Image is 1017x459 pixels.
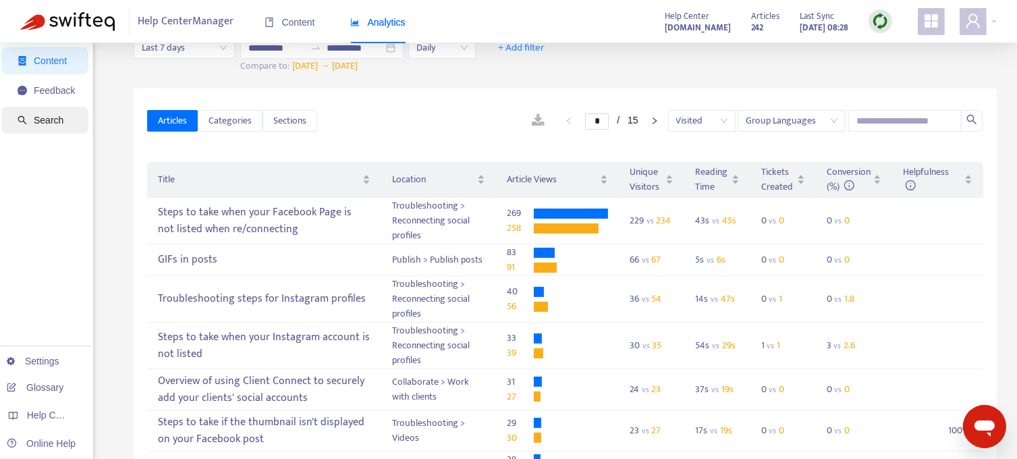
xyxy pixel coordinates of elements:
[381,276,496,323] td: Troubleshooting > Reconnecting social profiles
[844,423,850,438] span: 0
[18,115,27,125] span: search
[158,249,370,271] div: GIFs in posts
[147,110,198,132] button: Articles
[923,13,939,29] span: appstore
[834,383,842,396] span: vs
[263,110,317,132] button: Sections
[158,201,370,240] div: Steps to take when your Facebook Page is not listed when re/connecting
[717,252,725,267] span: 6 s
[761,252,788,267] div: 0
[507,299,534,314] div: 56
[18,56,27,65] span: container
[761,423,788,438] div: 0
[381,410,496,452] td: Troubleshooting > Videos
[827,292,855,306] div: 0
[507,331,534,346] div: 33
[350,17,406,28] span: Analytics
[722,213,736,228] span: 45 s
[381,244,496,276] td: Publish > Publish posts
[7,438,76,449] a: Online Help
[507,431,534,446] div: 30
[630,382,674,397] div: 24
[769,253,776,267] span: vs
[779,252,784,267] span: 0
[751,9,779,24] span: Articles
[657,213,671,228] span: 234
[965,13,981,29] span: user
[20,12,115,31] img: Swifteq
[834,424,842,437] span: vs
[827,164,871,194] span: Conversion (%)
[7,356,59,367] a: Settings
[761,165,794,194] span: Tickets Created
[769,383,776,396] span: vs
[158,288,370,310] div: Troubleshooting steps for Instagram profiles
[381,323,496,369] td: Troubleshooting > Reconnecting social profiles
[34,55,67,66] span: Content
[630,165,663,194] span: Unique Visitors
[695,423,740,438] div: 17 s
[844,381,850,397] span: 0
[647,214,654,227] span: vs
[642,424,649,437] span: vs
[642,253,649,267] span: vs
[273,113,306,128] span: Sections
[777,337,780,353] span: 1
[565,117,573,125] span: left
[746,111,837,131] span: Group Languages
[209,113,252,128] span: Categories
[292,58,318,74] span: [DATE]
[142,38,227,58] span: Last 7 days
[761,338,788,353] div: 1
[34,115,63,126] span: Search
[138,9,234,34] span: Help Center Manager
[844,291,854,306] span: 1.8
[761,213,788,228] div: 0
[198,110,263,132] button: Categories
[642,339,650,352] span: vs
[496,162,619,198] th: Article Views
[761,292,788,306] div: 0
[381,198,496,244] td: Troubleshooting > Reconnecting social profiles
[498,40,545,56] span: + Add filter
[653,337,662,353] span: 35
[265,17,315,28] span: Content
[872,13,889,30] img: sync.dc5367851b00ba804db3.png
[767,339,774,352] span: vs
[712,339,719,352] span: vs
[644,113,665,129] button: right
[712,214,719,227] span: vs
[507,389,534,404] div: 27
[652,252,661,267] span: 67
[7,382,63,393] a: Glossary
[652,381,661,397] span: 23
[619,162,684,198] th: Unique Visitors
[695,292,740,306] div: 14 s
[34,85,75,96] span: Feedback
[751,20,763,35] strong: 242
[779,291,782,306] span: 1
[665,20,731,35] a: [DOMAIN_NAME]
[710,424,717,437] span: vs
[711,292,718,306] span: vs
[695,252,740,267] div: 5 s
[779,213,784,228] span: 0
[158,370,370,409] div: Overview of using Client Connect to securely add your clients' social accounts
[507,206,534,221] div: 269
[769,214,776,227] span: vs
[779,381,784,397] span: 0
[963,405,1006,448] iframe: Button to launch messaging window
[158,411,370,450] div: Steps to take if the thumbnail isn't displayed on your Facebook post
[332,58,358,74] span: [DATE]
[695,382,740,397] div: 37 s
[684,162,750,198] th: Reading Time
[834,292,842,306] span: vs
[676,111,727,131] span: Visited
[158,326,370,365] div: Steps to take when your Instagram account is not listed
[350,18,360,27] span: area-chart
[507,284,534,299] div: 40
[844,337,855,353] span: 2.6
[507,172,597,187] span: Article Views
[630,213,674,228] div: 229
